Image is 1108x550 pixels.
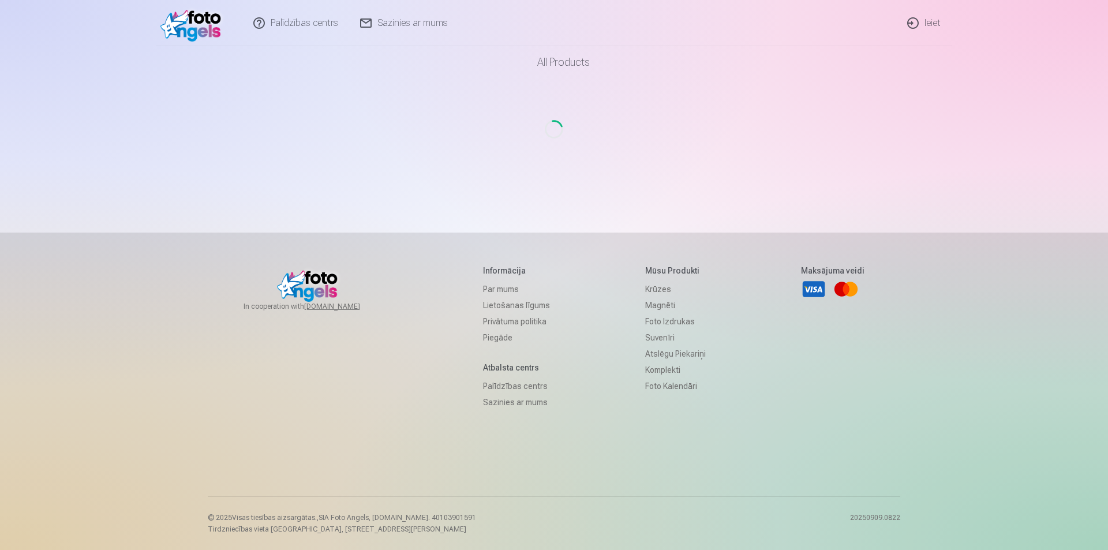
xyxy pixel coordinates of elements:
h5: Maksājuma veidi [801,265,864,276]
a: Krūzes [645,281,706,297]
a: Visa [801,276,826,302]
a: Magnēti [645,297,706,313]
a: Piegāde [483,330,550,346]
p: © 2025 Visas tiesības aizsargātas. , [208,513,476,522]
a: Palīdzības centrs [483,378,550,394]
a: Komplekti [645,362,706,378]
a: Atslēgu piekariņi [645,346,706,362]
a: Suvenīri [645,330,706,346]
p: 20250909.0822 [850,513,900,534]
h5: Atbalsta centrs [483,362,550,373]
a: All products [505,46,604,78]
a: Lietošanas līgums [483,297,550,313]
a: Foto kalendāri [645,378,706,394]
span: SIA Foto Angels, [DOMAIN_NAME]. 40103901591 [319,514,476,522]
a: Privātuma politika [483,313,550,330]
a: Par mums [483,281,550,297]
p: Tirdzniecības vieta [GEOGRAPHIC_DATA], [STREET_ADDRESS][PERSON_NAME] [208,525,476,534]
a: Sazinies ar mums [483,394,550,410]
a: Foto izdrukas [645,313,706,330]
a: [DOMAIN_NAME] [304,302,388,311]
h5: Mūsu produkti [645,265,706,276]
span: In cooperation with [244,302,388,311]
img: /v1 [160,5,227,42]
a: Mastercard [833,276,859,302]
h5: Informācija [483,265,550,276]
